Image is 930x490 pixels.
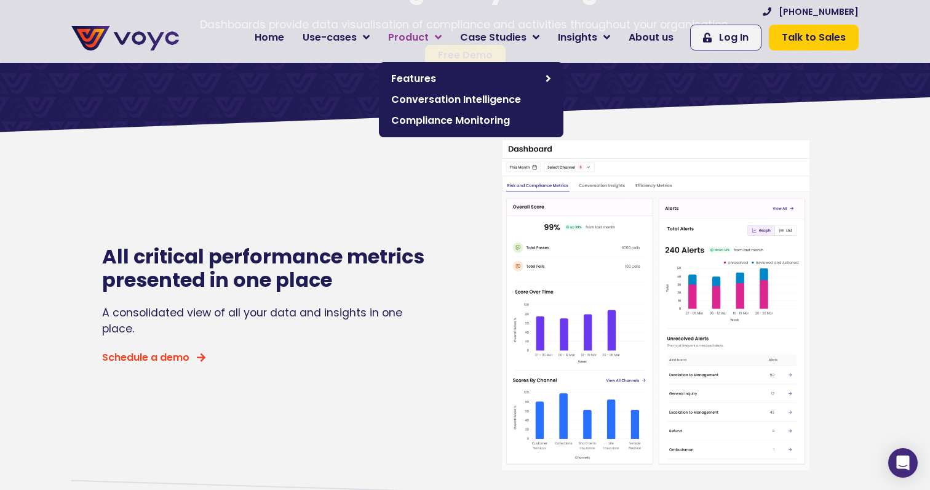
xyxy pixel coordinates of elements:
[763,6,859,18] a: [PHONE_NUMBER]
[71,26,179,50] img: voyc-full-logo
[391,113,551,128] span: Compliance Monitoring
[102,353,189,363] span: Schedule a demo
[293,25,379,50] a: Use-cases
[255,30,284,45] span: Home
[769,25,859,50] a: Talk to Sales
[102,245,428,292] h2: All critical performance metrics presented in one place
[460,30,527,45] span: Case Studies
[388,30,429,45] span: Product
[690,25,761,50] a: Log In
[619,25,683,50] a: About us
[782,30,846,45] span: Talk to Sales
[379,25,451,50] a: Product
[391,71,539,86] span: Features
[391,92,551,107] span: Conversation Intelligence
[102,353,205,363] a: Schedule a demo
[102,305,428,337] div: A consolidated view of all your data and insights in one place.
[558,30,597,45] span: Insights
[549,25,619,50] a: Insights
[245,25,293,50] a: Home
[629,30,674,45] span: About us
[451,25,549,50] a: Case Studies
[385,110,557,131] a: Compliance Monitoring
[385,68,557,89] a: Features
[888,448,918,478] div: Open Intercom Messenger
[779,6,859,18] span: [PHONE_NUMBER]
[303,30,357,45] span: Use-cases
[719,30,749,45] span: Log In
[385,89,557,110] a: Conversation Intelligence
